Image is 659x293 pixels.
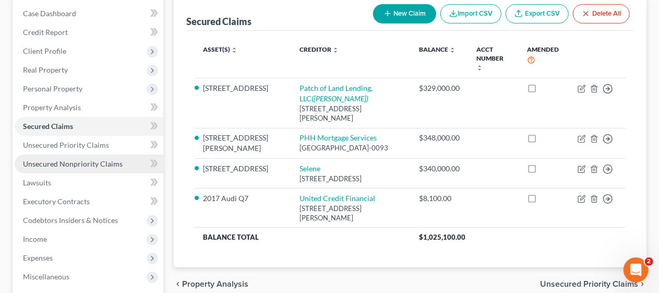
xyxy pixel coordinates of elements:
[23,28,68,37] span: Credit Report
[645,257,653,266] span: 2
[203,193,283,204] li: 2017 Audi Q7
[573,4,630,24] button: Delete All
[624,257,649,283] iframe: Intercom live chat
[476,45,504,71] a: Acct Number unfold_more
[174,280,182,288] i: chevron_left
[440,4,501,24] button: Import CSV
[15,4,163,23] a: Case Dashboard
[23,159,123,168] span: Unsecured Nonpriority Claims
[519,39,569,78] th: Amended
[203,133,283,154] li: [STREET_ADDRESS][PERSON_NAME]
[299,164,320,173] a: Selene
[419,45,456,53] a: Balance unfold_more
[23,178,51,187] span: Lawsuits
[23,84,82,93] span: Personal Property
[23,253,53,262] span: Expenses
[373,4,436,24] button: New Claim
[299,174,402,184] div: [STREET_ADDRESS]
[419,163,460,174] div: $340,000.00
[23,46,66,55] span: Client Profile
[419,83,460,93] div: $329,000.00
[15,173,163,192] a: Lawsuits
[15,23,163,42] a: Credit Report
[15,98,163,117] a: Property Analysis
[203,163,283,174] li: [STREET_ADDRESS]
[15,136,163,155] a: Unsecured Priority Claims
[186,15,251,28] div: Secured Claims
[23,140,109,149] span: Unsecured Priority Claims
[299,143,402,153] div: [GEOGRAPHIC_DATA]-0093
[23,122,73,131] span: Secured Claims
[299,204,402,223] div: [STREET_ADDRESS][PERSON_NAME]
[23,272,69,281] span: Miscellaneous
[638,280,646,288] i: chevron_right
[540,280,646,288] button: Unsecured Priority Claims chevron_right
[332,47,339,53] i: unfold_more
[299,194,375,203] a: United Credit Financial
[195,228,411,247] th: Balance Total
[23,103,81,112] span: Property Analysis
[419,193,460,204] div: $8,100.00
[15,117,163,136] a: Secured Claims
[299,45,339,53] a: Creditor unfold_more
[299,133,377,142] a: PHH Mortgage Services
[23,216,118,225] span: Codebtors Insiders & Notices
[23,235,47,243] span: Income
[476,65,483,71] i: unfold_more
[15,192,163,211] a: Executory Contracts
[419,133,460,143] div: $348,000.00
[174,280,248,288] button: chevron_left Property Analysis
[23,9,76,18] span: Case Dashboard
[506,4,569,24] a: Export CSV
[203,45,237,53] a: Asset(s) unfold_more
[299,104,402,123] div: [STREET_ADDRESS][PERSON_NAME]
[23,65,68,74] span: Real Property
[299,84,373,103] a: Patch of Land Lending, LLC([PERSON_NAME])
[203,83,283,93] li: [STREET_ADDRESS]
[15,155,163,173] a: Unsecured Nonpriority Claims
[419,233,465,241] span: $1,025,100.00
[182,280,248,288] span: Property Analysis
[540,280,638,288] span: Unsecured Priority Claims
[23,197,90,206] span: Executory Contracts
[231,47,237,53] i: unfold_more
[449,47,456,53] i: unfold_more
[311,94,368,103] i: ([PERSON_NAME])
